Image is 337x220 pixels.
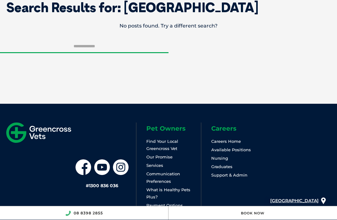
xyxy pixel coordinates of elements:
[146,203,183,208] a: Payment Options
[146,139,178,151] a: Find Your Local Greencross Vet
[211,125,266,132] h6: Careers
[211,172,247,177] a: Support & Admin
[270,198,319,203] span: [GEOGRAPHIC_DATA]
[211,147,251,152] a: Available Positions
[241,211,265,215] a: Book Now
[321,197,326,204] img: location_pin.svg
[65,211,71,216] img: location_phone.svg
[211,156,228,161] a: Nursing
[211,164,232,169] a: Graduates
[146,171,180,183] a: Communication Preferences
[146,163,163,168] a: Services
[146,125,201,132] h6: Pet Owners
[146,187,190,199] a: What is Healthy Pets Plus?
[211,139,241,144] a: Careers Home
[74,211,103,215] a: 08 8398 2855
[86,183,118,188] a: #1300 836 036
[270,197,319,205] a: [GEOGRAPHIC_DATA]
[146,154,173,159] a: Our Promise
[86,183,89,188] span: #
[6,1,331,14] h1: Search Results for: [GEOGRAPHIC_DATA]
